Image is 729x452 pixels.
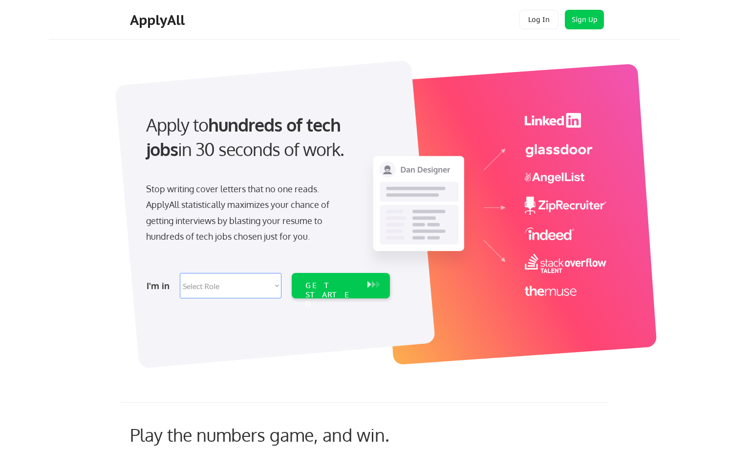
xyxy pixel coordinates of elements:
[147,278,174,294] div: I'm in
[146,113,345,160] strong: hundreds of tech jobs
[146,113,386,162] div: Apply to in 30 seconds of work.
[519,10,558,29] button: Log In
[565,10,604,29] button: Sign Up
[305,281,358,309] div: GET STARTED
[130,12,188,28] div: ApplyAll
[146,181,347,245] div: Stop writing cover letters that no one reads. ApplyAll statistically maximizes your chance of get...
[130,424,433,445] div: Play the numbers game, and win.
